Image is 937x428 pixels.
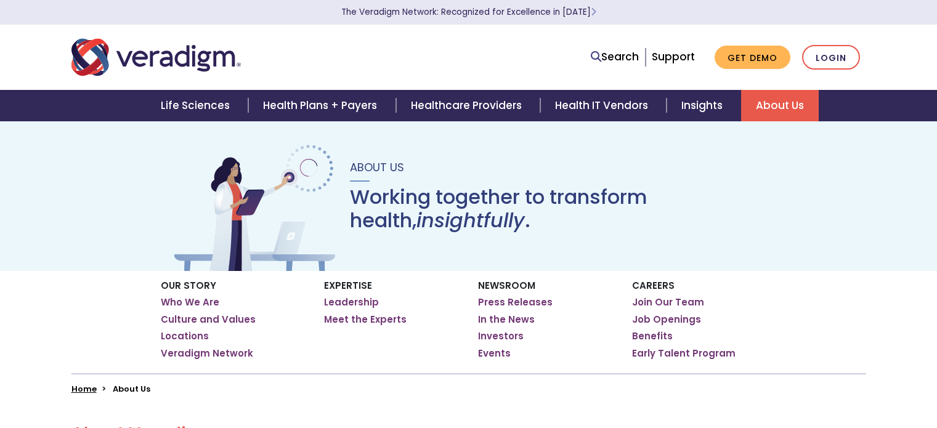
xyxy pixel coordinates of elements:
a: Events [478,347,511,360]
a: Veradigm Network [161,347,253,360]
a: Investors [478,330,524,342]
a: Benefits [632,330,673,342]
a: Get Demo [715,46,790,70]
a: Who We Are [161,296,219,309]
a: Leadership [324,296,379,309]
a: Health Plans + Payers [248,90,395,121]
a: Home [71,383,97,395]
a: About Us [741,90,819,121]
a: Press Releases [478,296,553,309]
a: Health IT Vendors [540,90,667,121]
a: Meet the Experts [324,313,407,326]
a: Life Sciences [146,90,248,121]
h1: Working together to transform health, . [350,185,766,233]
a: Join Our Team [632,296,704,309]
img: Veradigm logo [71,37,241,78]
span: About Us [350,159,404,175]
a: Support [652,49,695,64]
a: Healthcare Providers [396,90,540,121]
a: Culture and Values [161,313,256,326]
a: In the News [478,313,535,326]
em: insightfully [416,206,525,234]
a: Job Openings [632,313,701,326]
span: Learn More [591,6,596,18]
a: Insights [667,90,741,121]
a: Login [802,45,860,70]
a: The Veradigm Network: Recognized for Excellence in [DATE]Learn More [341,6,596,18]
a: Search [591,49,639,65]
a: Early Talent Program [632,347,736,360]
a: Locations [161,330,209,342]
